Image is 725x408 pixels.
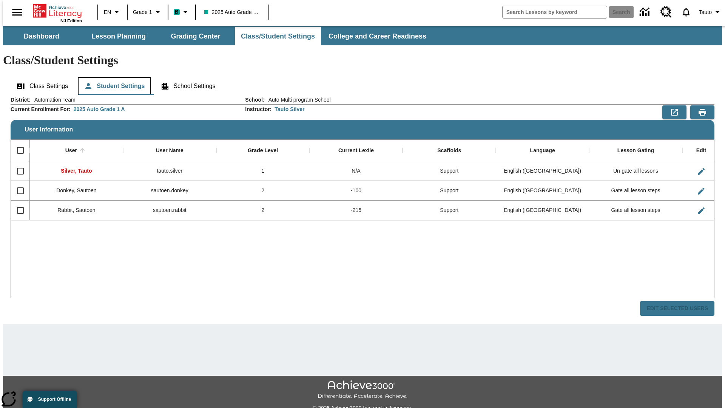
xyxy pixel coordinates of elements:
[690,105,714,119] button: Print Preview
[216,161,310,181] div: 1
[154,77,221,95] button: School Settings
[3,53,722,67] h1: Class/Student Settings
[156,147,184,154] div: User Name
[25,126,73,133] span: User Information
[589,161,682,181] div: Un-gate all lessons
[694,184,709,199] button: Edit User
[403,181,496,201] div: Support
[216,201,310,220] div: 2
[133,8,152,16] span: Grade 1
[100,5,125,19] button: Language: EN, Select a language
[11,106,71,113] h2: Current Enrollment For :
[11,77,74,95] button: Class Settings
[310,201,403,220] div: -215
[33,3,82,23] div: Home
[496,181,589,201] div: English (US)
[676,2,696,22] a: Notifications
[503,6,607,18] input: search field
[496,201,589,220] div: English (US)
[123,201,216,220] div: sautoen.rabbit
[74,105,125,113] div: 2025 Auto Grade 1 A
[318,380,407,400] img: Achieve3000 Differentiate Accelerate Achieve
[6,1,28,23] button: Open side menu
[78,77,151,95] button: Student Settings
[589,201,682,220] div: Gate all lesson steps
[310,161,403,181] div: N/A
[245,97,264,103] h2: School :
[204,8,260,16] span: 2025 Auto Grade 1 A
[171,5,193,19] button: Boost Class color is teal. Change class color
[656,2,676,22] a: Resource Center, Will open in new tab
[11,96,714,316] div: User Information
[694,164,709,179] button: Edit User
[33,3,82,19] a: Home
[4,27,79,45] button: Dashboard
[694,203,709,218] button: Edit User
[23,391,77,408] button: Support Offline
[56,187,96,193] span: Donkey, Sautoen
[403,161,496,181] div: Support
[11,77,714,95] div: Class/Student Settings
[530,147,555,154] div: Language
[635,2,656,23] a: Data Center
[696,5,725,19] button: Profile/Settings
[11,97,31,103] h2: District :
[617,147,654,154] div: Lesson Gating
[265,96,331,104] span: Auto Multi program School
[123,161,216,181] div: tauto.silver
[589,181,682,201] div: Gate all lesson steps
[81,27,156,45] button: Lesson Planning
[104,8,111,16] span: EN
[696,147,706,154] div: Edit
[338,147,374,154] div: Current Lexile
[403,201,496,220] div: Support
[662,105,686,119] button: Export to CSV
[60,19,82,23] span: NJ Edition
[437,147,461,154] div: Scaffolds
[275,105,304,113] div: Tauto Silver
[248,147,278,154] div: Grade Level
[61,168,92,174] span: Silver, Tauto
[31,96,76,104] span: Automation Team
[57,207,95,213] span: Rabbit, Sautoen
[235,27,321,45] button: Class/Student Settings
[496,161,589,181] div: English (US)
[175,7,179,17] span: B
[3,27,433,45] div: SubNavbar
[123,181,216,201] div: sautoen.donkey
[65,147,77,154] div: User
[216,181,310,201] div: 2
[322,27,432,45] button: College and Career Readiness
[3,26,722,45] div: SubNavbar
[38,397,71,402] span: Support Offline
[245,106,271,113] h2: Instructor :
[310,181,403,201] div: -100
[158,27,233,45] button: Grading Center
[699,8,712,16] span: Tauto
[130,5,165,19] button: Grade: Grade 1, Select a grade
